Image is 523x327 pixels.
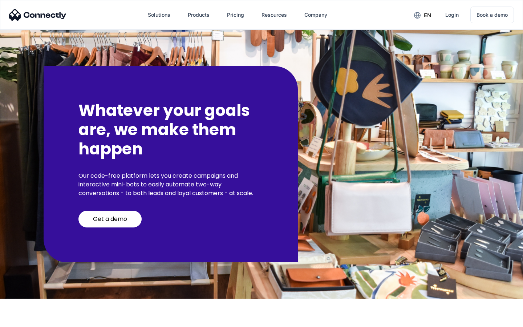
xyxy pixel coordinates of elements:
[261,10,287,20] div: Resources
[304,10,327,20] div: Company
[78,101,263,158] h2: Whatever your goals are, we make them happen
[93,215,127,223] div: Get a demo
[227,10,244,20] div: Pricing
[15,314,44,324] ul: Language list
[148,10,170,20] div: Solutions
[470,7,514,23] a: Book a demo
[445,10,459,20] div: Login
[188,10,210,20] div: Products
[78,171,263,198] p: Our code-free platform lets you create campaigns and interactive mini-bots to easily automate two...
[439,6,465,24] a: Login
[78,211,142,227] a: Get a demo
[221,6,250,24] a: Pricing
[7,314,44,324] aside: Language selected: English
[9,9,66,21] img: Connectly Logo
[424,10,431,20] div: en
